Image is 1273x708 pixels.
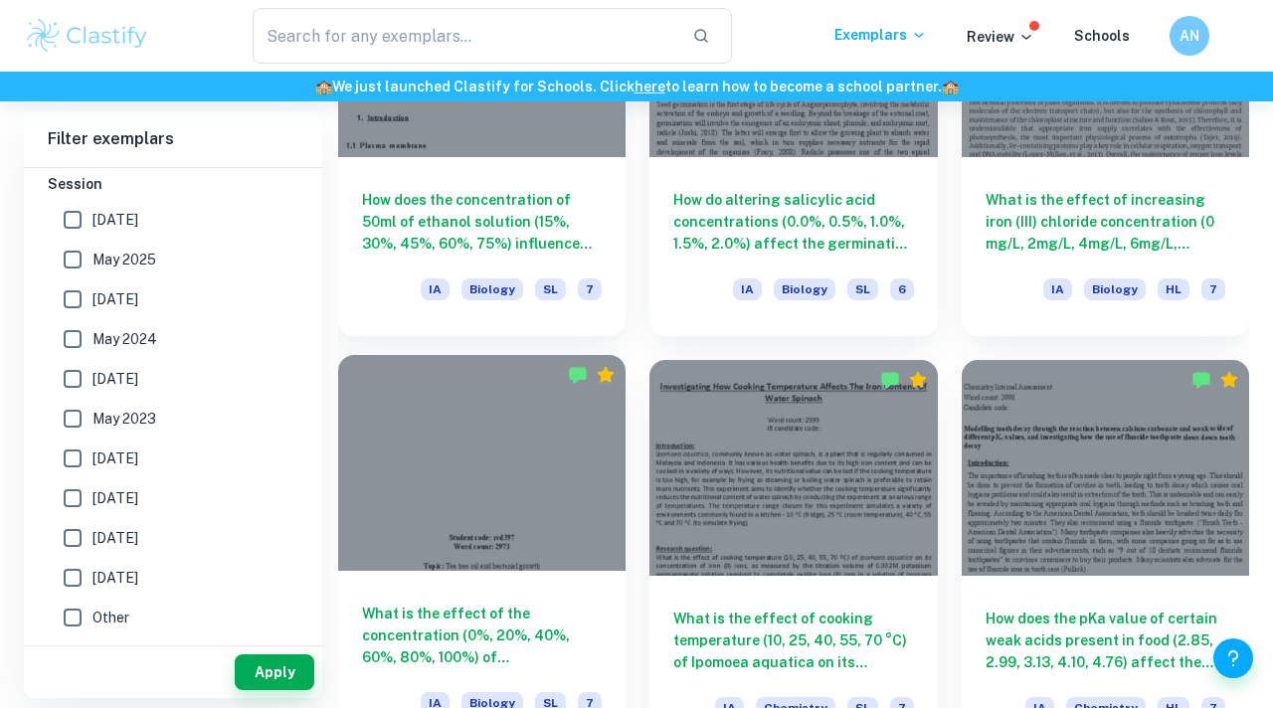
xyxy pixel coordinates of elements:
div: Premium [1219,370,1239,390]
span: Biology [774,278,835,300]
button: AN [1170,16,1209,56]
h6: Filter exemplars [24,111,322,167]
h6: What is the effect of the concentration (0%, 20%, 40%, 60%, 80%, 100%) of [MEDICAL_DATA] (Melaleu... [362,603,602,668]
input: Search for any exemplars... [253,8,676,64]
span: Other [92,607,129,628]
span: Biology [461,278,523,300]
img: Clastify logo [24,16,150,56]
h6: How does the pKa value of certain weak acids present in food (2.85, 2.99, 3.13, 4.10, 4.76) affec... [986,608,1225,673]
span: May 2024 [92,328,157,350]
button: Help and Feedback [1213,638,1253,678]
span: [DATE] [92,447,138,469]
img: Marked [1191,370,1211,390]
span: 7 [578,278,602,300]
div: Premium [908,370,928,390]
button: Apply [235,654,314,690]
img: Marked [568,365,588,385]
p: Exemplars [834,24,927,46]
span: 🏫 [942,79,959,94]
img: Marked [880,370,900,390]
h6: What is the effect of cooking temperature (10, 25, 40, 55, 70 °C) of Ipomoea aquatica on its conc... [673,608,913,673]
span: IA [733,278,762,300]
span: IA [1043,278,1072,300]
span: [DATE] [92,288,138,310]
span: 🏫 [315,79,332,94]
p: Review [967,26,1034,48]
span: [DATE] [92,527,138,549]
h6: How do altering salicylic acid concentrations (0.0%, 0.5%, 1.0%, 1.5%, 2.0%) affect the germinati... [673,189,913,255]
span: SL [535,278,566,300]
span: May 2025 [92,249,156,270]
span: [DATE] [92,368,138,390]
span: [DATE] [92,567,138,589]
h6: We just launched Clastify for Schools. Click to learn how to become a school partner. [4,76,1269,97]
span: 6 [890,278,914,300]
span: HL [1158,278,1189,300]
h6: AN [1179,25,1201,47]
span: May 2023 [92,408,156,430]
span: Biology [1084,278,1146,300]
a: here [635,79,665,94]
h6: What is the effect of increasing iron (III) chloride concentration (0 mg/L, 2mg/L, 4mg/L, 6mg/L, ... [986,189,1225,255]
h6: Session [48,173,298,195]
span: 7 [1201,278,1225,300]
span: SL [847,278,878,300]
span: [DATE] [92,487,138,509]
span: IA [421,278,450,300]
div: Premium [596,365,616,385]
a: Schools [1074,28,1130,44]
h6: How does the concentration of 50ml of ethanol solution (15%, 30%, 45%, 60%, 75%) influence the ce... [362,189,602,255]
span: [DATE] [92,209,138,231]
